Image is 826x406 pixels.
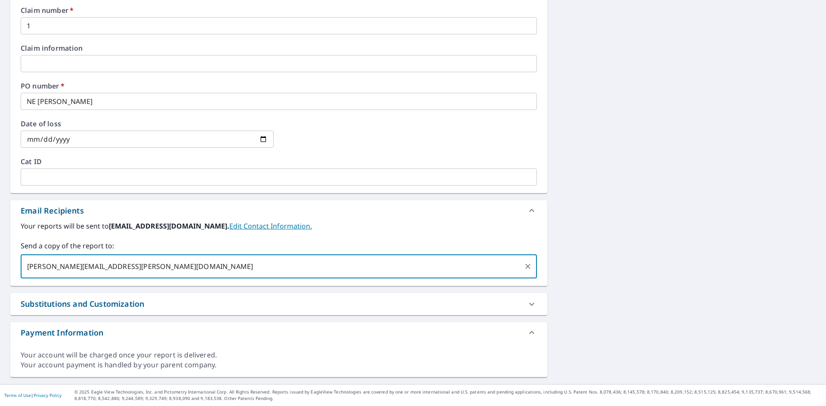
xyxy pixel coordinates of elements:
[21,298,144,310] div: Substitutions and Customization
[21,158,537,165] label: Cat ID
[229,221,312,231] a: EditContactInfo
[21,360,537,370] div: Your account payment is handled by your parent company.
[10,200,547,221] div: Email Recipients
[74,389,822,402] p: © 2025 Eagle View Technologies, Inc. and Pictometry International Corp. All Rights Reserved. Repo...
[21,241,537,251] label: Send a copy of the report to:
[21,82,537,89] label: PO number
[4,392,31,398] a: Terms of Use
[21,221,537,231] label: Your reports will be sent to
[10,293,547,315] div: Substitutions and Customization
[21,45,537,52] label: Claim information
[10,322,547,343] div: Payment Information
[4,393,62,398] p: |
[34,392,62,398] a: Privacy Policy
[21,120,274,127] label: Date of loss
[21,350,537,360] div: Your account will be charged once your report is delivered.
[21,205,84,217] div: Email Recipients
[21,7,537,14] label: Claim number
[522,260,534,272] button: Clear
[21,327,103,339] div: Payment Information
[109,221,229,231] b: [EMAIL_ADDRESS][DOMAIN_NAME].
